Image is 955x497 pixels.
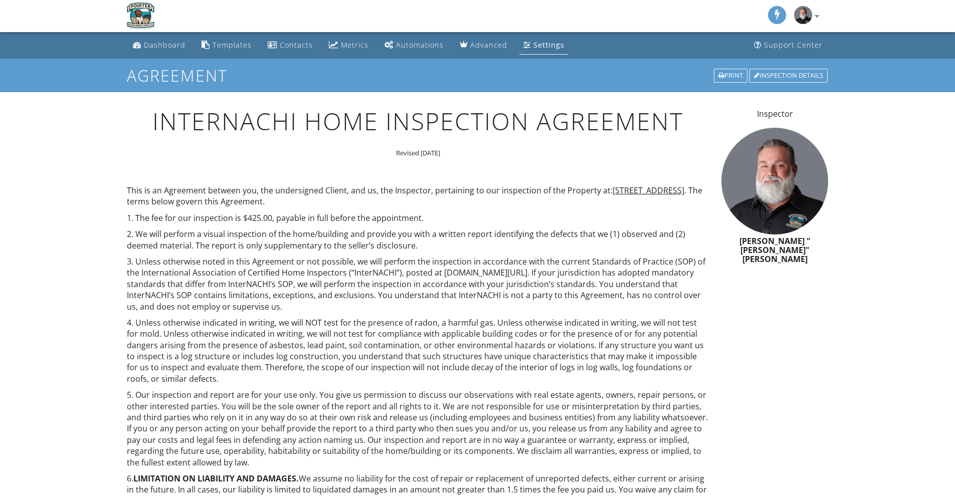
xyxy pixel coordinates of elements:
a: Templates [198,36,256,55]
span: [STREET_ADDRESS] [613,185,684,196]
a: Inspection Details [748,68,829,84]
div: Inspection Details [749,69,828,83]
a: Contacts [264,36,317,55]
div: Dashboard [144,40,185,50]
p: 3. Unless otherwise noted in this Agreement or not possible, we will perform the inspection in ac... [127,256,710,312]
h1: Agreement [127,67,829,84]
a: Automations (Basic) [380,36,448,55]
p: 4. Unless otherwise indicated in writing, we will NOT test for the presence of radon, a harmful g... [127,317,710,384]
p: 1. The fee for our inspection is $425.00, payable in full before the appointment. [127,212,710,223]
p: 2. We will perform a visual inspection of the home/building and provide you with a written report... [127,228,710,251]
a: Support Center [750,36,827,55]
h6: [PERSON_NAME] "[PERSON_NAME]" [PERSON_NAME] [721,237,828,264]
a: Settings [519,36,568,55]
a: Metrics [325,36,372,55]
p: Revised [DATE] [127,148,710,157]
div: Contacts [280,40,313,50]
img: johnbrea22katz.jpg [794,6,812,24]
div: Metrics [341,40,368,50]
div: Automations [396,40,444,50]
p: This is an Agreement between you, the undersigned Client, and us, the Inspector, pertaining to ou... [127,185,710,207]
p: 5. Our inspection and report are for your use only. You give us permission to discuss our observa... [127,389,710,468]
span: LIMITATION ON LIABILITY AND DAMAGES. [133,473,299,484]
p: Inspector [721,108,828,119]
div: Templates [213,40,252,50]
div: Advanced [470,40,507,50]
img: johnbrea22katz.jpg [721,128,828,234]
a: Advanced [456,36,511,55]
div: Settings [533,40,564,50]
h1: INTERNACHI Home Inspection Agreement [127,108,710,135]
div: Support Center [764,40,823,50]
img: Pointer Home Inspections [127,3,154,30]
a: Dashboard [129,36,189,55]
div: Print [714,69,747,83]
a: Print [713,68,748,84]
